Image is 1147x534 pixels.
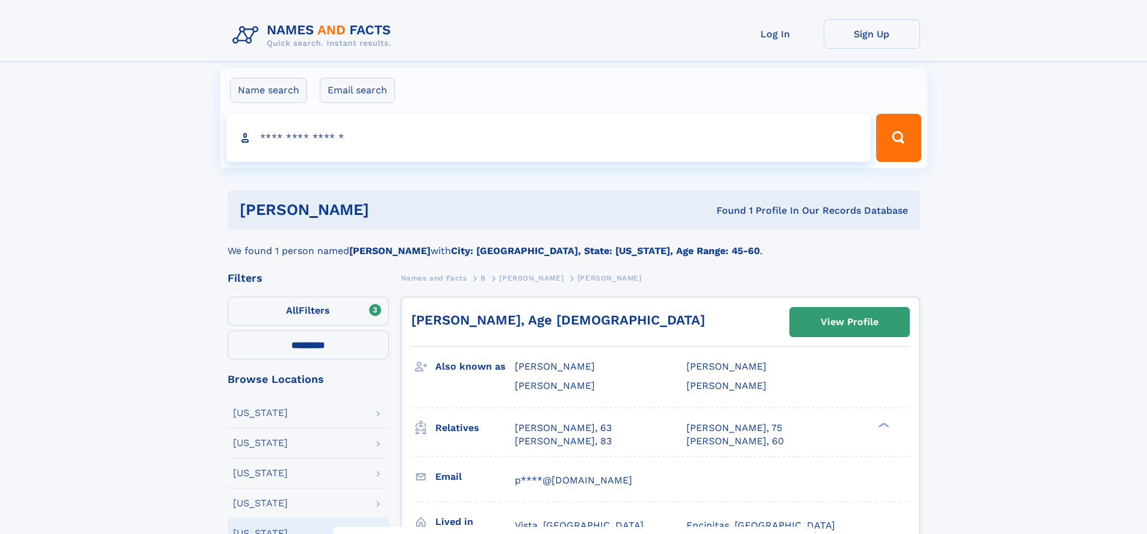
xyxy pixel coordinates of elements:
a: Log In [727,19,824,49]
input: search input [226,114,871,162]
a: [PERSON_NAME] [499,270,564,285]
a: [PERSON_NAME], 60 [686,435,784,448]
span: Encinitas, [GEOGRAPHIC_DATA] [686,520,835,531]
div: [US_STATE] [233,438,288,448]
div: Filters [228,273,389,284]
a: View Profile [790,308,909,337]
h3: Also known as [435,356,515,377]
div: We found 1 person named with . [228,229,920,258]
b: City: [GEOGRAPHIC_DATA], State: [US_STATE], Age Range: 45-60 [451,245,760,256]
span: [PERSON_NAME] [515,380,595,391]
a: [PERSON_NAME], Age [DEMOGRAPHIC_DATA] [411,312,705,328]
h3: Email [435,467,515,487]
div: [US_STATE] [233,468,288,478]
span: B [480,274,486,282]
span: All [286,305,299,316]
div: ❯ [875,421,890,429]
div: [US_STATE] [233,408,288,418]
a: [PERSON_NAME], 63 [515,421,612,435]
span: [PERSON_NAME] [577,274,642,282]
label: Email search [320,78,395,103]
button: Search Button [876,114,921,162]
h1: [PERSON_NAME] [240,202,543,217]
label: Filters [228,297,389,326]
h3: Lived in [435,512,515,532]
b: [PERSON_NAME] [349,245,431,256]
a: [PERSON_NAME], 83 [515,435,612,448]
span: [PERSON_NAME] [499,274,564,282]
span: [PERSON_NAME] [686,361,766,372]
img: Logo Names and Facts [228,19,401,52]
div: Found 1 Profile In Our Records Database [542,204,908,217]
div: [US_STATE] [233,498,288,508]
span: Vista, [GEOGRAPHIC_DATA] [515,520,644,531]
a: [PERSON_NAME], 75 [686,421,782,435]
span: [PERSON_NAME] [686,380,766,391]
a: B [480,270,486,285]
a: Names and Facts [401,270,467,285]
a: Sign Up [824,19,920,49]
div: Browse Locations [228,374,389,385]
label: Name search [230,78,307,103]
span: [PERSON_NAME] [515,361,595,372]
h3: Relatives [435,418,515,438]
div: View Profile [821,308,878,336]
